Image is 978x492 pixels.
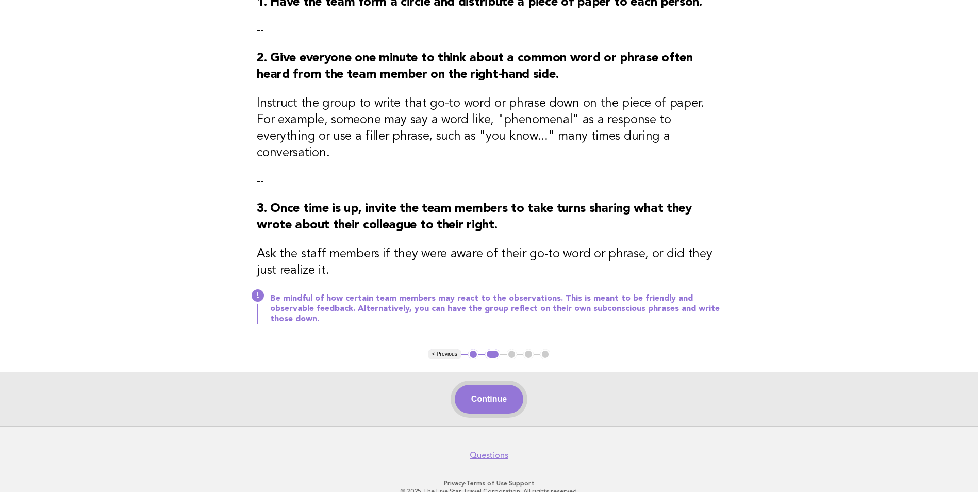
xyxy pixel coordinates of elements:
p: Be mindful of how certain team members may react to the observations. This is meant to be friendl... [270,293,721,324]
button: 1 [468,349,478,359]
p: · · [174,479,805,487]
a: Questions [470,450,508,461]
h3: Ask the staff members if they were aware of their go-to word or phrase, or did they just realize it. [257,246,721,279]
strong: 3. Once time is up, invite the team members to take turns sharing what they wrote about their col... [257,203,692,232]
h3: Instruct the group to write that go-to word or phrase down on the piece of paper. For example, so... [257,95,721,161]
button: Continue [455,385,523,414]
button: 2 [485,349,500,359]
p: -- [257,174,721,188]
strong: 2. Give everyone one minute to think about a common word or phrase often heard from the team memb... [257,52,692,81]
a: Support [509,480,534,487]
button: < Previous [428,349,461,359]
p: -- [257,23,721,38]
a: Terms of Use [466,480,507,487]
a: Privacy [444,480,465,487]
